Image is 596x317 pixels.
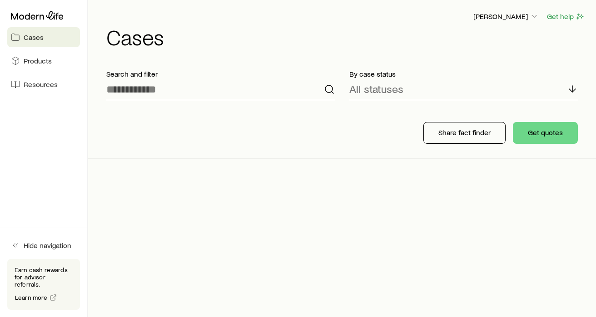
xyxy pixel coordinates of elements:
p: By case status [349,69,578,78]
button: Get help [546,11,585,22]
span: Hide navigation [24,241,71,250]
p: All statuses [349,83,403,95]
span: Resources [24,80,58,89]
p: Search and filter [106,69,335,78]
a: Products [7,51,80,71]
span: Products [24,56,52,65]
button: Hide navigation [7,235,80,255]
span: Cases [24,33,44,42]
span: Learn more [15,294,48,301]
button: [PERSON_NAME] [473,11,539,22]
p: [PERSON_NAME] [473,12,539,21]
button: Get quotes [513,122,578,144]
div: Earn cash rewards for advisor referrals.Learn more [7,259,80,310]
a: Resources [7,74,80,94]
a: Cases [7,27,80,47]
button: Share fact finder [423,122,506,144]
p: Earn cash rewards for advisor referrals. [15,266,73,288]
h1: Cases [106,26,585,48]
p: Share fact finder [438,128,491,137]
